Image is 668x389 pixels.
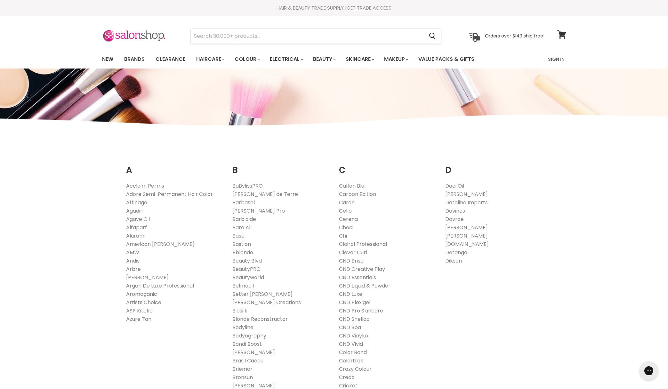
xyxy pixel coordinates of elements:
[379,53,412,66] a: Makeup
[97,53,118,66] a: New
[544,53,568,66] a: Sign In
[339,155,436,177] h2: C
[151,53,190,66] a: Clearance
[126,265,141,273] a: Arbre
[232,340,262,348] a: Bondi Boost
[339,215,358,223] a: Cerena
[126,207,142,215] a: Agadir
[339,224,353,231] a: Checi
[232,324,254,331] a: Bodyline
[232,207,285,215] a: [PERSON_NAME] Pro
[445,215,464,223] a: Davroe
[232,199,255,206] a: Barbasol
[265,53,307,66] a: Electrical
[126,282,194,289] a: Argan De Luxe Professional
[445,224,488,231] a: [PERSON_NAME]
[232,190,298,198] a: [PERSON_NAME] de Terre
[232,290,293,298] a: Better [PERSON_NAME]
[339,332,369,339] a: CND Vinylux
[126,240,195,248] a: American [PERSON_NAME]
[232,257,262,264] a: Beauty Blvd
[232,365,253,373] a: Briemar
[339,240,387,248] a: Clairol Professional
[339,265,385,273] a: CND Creative Play
[126,224,147,231] a: Alfaparf
[339,349,367,356] a: Color Bond
[232,307,247,314] a: Biosilk
[339,190,376,198] a: Carbon Edition
[339,182,364,190] a: Caflon Blu
[414,53,479,66] a: Value Packs & Gifts
[339,282,390,289] a: CND Liquid & Powder
[126,199,147,206] a: Affinage
[126,274,169,281] a: [PERSON_NAME]
[190,28,441,44] form: Product
[445,240,489,248] a: [DOMAIN_NAME]
[126,249,139,256] a: AMW
[445,182,464,190] a: Dadi Oil
[126,182,164,190] a: Acclaim Perms
[485,33,544,39] p: Orders over $149 ship free!
[339,274,376,281] a: CND Essentials
[339,315,370,323] a: CND Shellac
[126,257,140,264] a: Andis
[445,199,488,206] a: Dateline Imports
[339,207,352,215] a: Cello
[126,232,144,239] a: Aluram
[232,315,288,323] a: Blonde Reconstructor
[445,257,462,264] a: Dikson
[339,374,355,381] a: Credo
[126,190,213,198] a: Adore Semi-Permanent Hair Color
[232,215,256,223] a: Barbicide
[232,349,275,356] a: [PERSON_NAME]
[636,359,662,383] iframe: Gorgias live chat messenger
[232,282,254,289] a: Belmacil
[232,240,251,248] a: Bastion
[230,53,264,66] a: Colour
[424,29,441,44] button: Search
[339,307,383,314] a: CND Pro Skincare
[445,249,467,256] a: Detango
[339,299,370,306] a: CND Plexigel
[97,50,512,69] ul: Main menu
[445,207,465,215] a: Davines
[232,265,261,273] a: BeautyPRO
[126,315,151,323] a: Azure Tan
[191,29,424,44] input: Search
[445,155,542,177] h2: D
[339,365,372,373] a: Crazy Colour
[308,53,340,66] a: Beauty
[232,357,263,364] a: Brasil Cacau
[126,299,161,306] a: Artists Choice
[232,374,253,381] a: Bronsun
[232,155,329,177] h2: B
[126,307,153,314] a: ASP Kitoko
[126,290,157,298] a: Aromaganic
[126,155,223,177] h2: A
[94,50,574,69] nav: Main
[232,249,253,256] a: Bblonde
[347,4,391,11] a: GET TRADE ACCESS
[232,332,266,339] a: Bodyography
[339,357,363,364] a: Colortrak
[339,199,355,206] a: Caron
[341,53,378,66] a: Skincare
[119,53,149,66] a: Brands
[126,215,150,223] a: Agave Oil
[232,224,252,231] a: Bare All
[232,232,245,239] a: Base
[232,274,264,281] a: Beautyworld
[232,182,263,190] a: BaBylissPRO
[445,232,488,239] a: [PERSON_NAME]
[339,232,347,239] a: Chi
[191,53,229,66] a: Haircare
[232,299,301,306] a: [PERSON_NAME] Creations
[339,257,364,264] a: CND Brisa
[94,5,574,11] div: HAIR & BEAUTY TRADE SUPPLY |
[339,249,367,256] a: Clever Curl
[339,290,362,298] a: CND Luxe
[445,190,488,198] a: [PERSON_NAME]
[339,340,363,348] a: CND Vivid
[339,324,361,331] a: CND Spa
